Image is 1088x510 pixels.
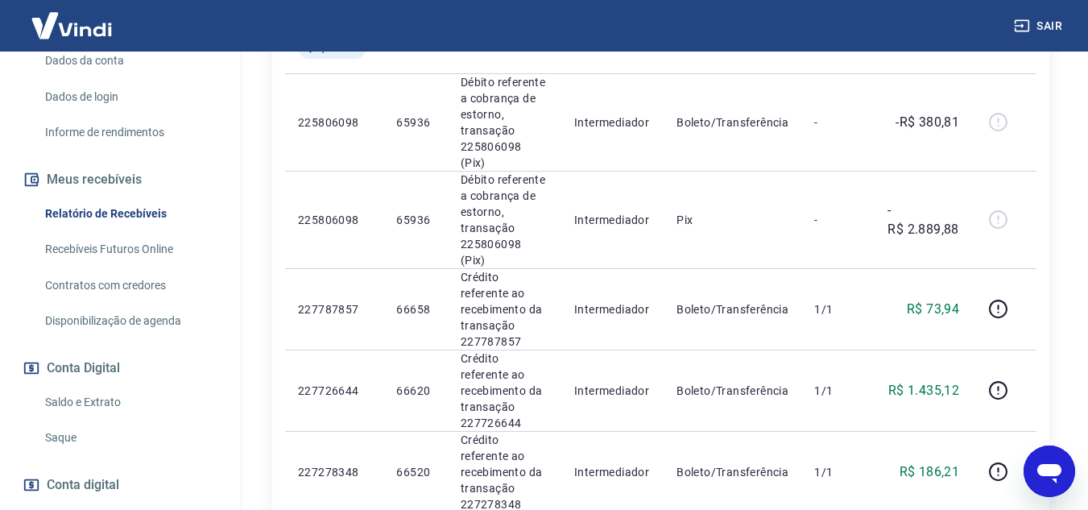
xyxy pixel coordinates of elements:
[298,383,370,399] p: 227726644
[461,74,548,171] p: Débito referente a cobrança de estorno, transação 225806098 (Pix)
[396,383,434,399] p: 66620
[814,212,862,228] p: -
[676,383,788,399] p: Boleto/Transferência
[19,467,221,503] a: Conta digital
[39,116,221,149] a: Informe de rendimentos
[900,462,960,482] p: R$ 186,21
[1011,11,1069,41] button: Sair
[887,201,959,239] p: -R$ 2.889,88
[814,464,862,480] p: 1/1
[396,464,434,480] p: 66520
[907,300,959,319] p: R$ 73,94
[574,464,651,480] p: Intermediador
[39,233,221,266] a: Recebíveis Futuros Online
[574,301,651,317] p: Intermediador
[298,114,370,131] p: 225806098
[676,301,788,317] p: Boleto/Transferência
[47,474,119,496] span: Conta digital
[814,301,862,317] p: 1/1
[461,269,548,350] p: Crédito referente ao recebimento da transação 227787857
[19,162,221,197] button: Meus recebíveis
[39,305,221,338] a: Disponibilização de agenda
[298,301,370,317] p: 227787857
[39,44,221,77] a: Dados da conta
[39,386,221,419] a: Saldo e Extrato
[396,301,434,317] p: 66658
[814,114,862,131] p: -
[396,212,434,228] p: 65936
[676,114,788,131] p: Boleto/Transferência
[39,421,221,454] a: Saque
[461,350,548,431] p: Crédito referente ao recebimento da transação 227726644
[19,1,124,50] img: Vindi
[1024,446,1075,497] iframe: Botão para abrir a janela de mensagens
[19,350,221,386] button: Conta Digital
[39,81,221,114] a: Dados de login
[676,464,788,480] p: Boleto/Transferência
[574,383,651,399] p: Intermediador
[39,269,221,302] a: Contratos com credores
[39,197,221,230] a: Relatório de Recebíveis
[298,464,370,480] p: 227278348
[574,212,651,228] p: Intermediador
[574,114,651,131] p: Intermediador
[896,113,959,132] p: -R$ 380,81
[888,381,959,400] p: R$ 1.435,12
[396,114,434,131] p: 65936
[298,212,370,228] p: 225806098
[676,212,788,228] p: Pix
[814,383,862,399] p: 1/1
[461,172,548,268] p: Débito referente a cobrança de estorno, transação 225806098 (Pix)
